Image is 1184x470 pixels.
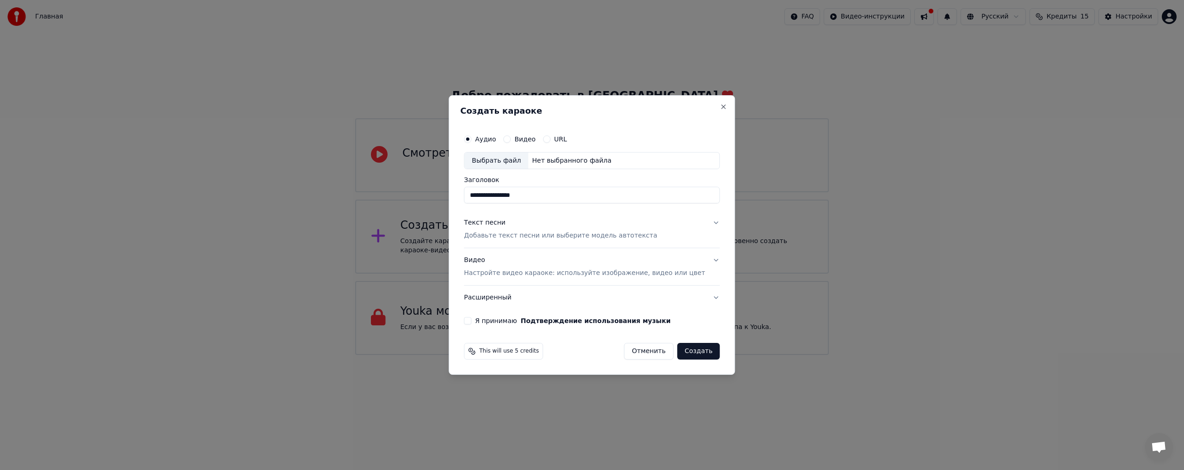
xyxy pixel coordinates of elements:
[460,107,723,115] h2: Создать караоке
[464,249,720,286] button: ВидеоНастройте видео караоке: используйте изображение, видео или цвет
[464,232,657,241] p: Добавьте текст песни или выберите модель автотекста
[464,269,705,278] p: Настройте видео караоке: используйте изображение, видео или цвет
[479,348,539,355] span: This will use 5 credits
[464,177,720,183] label: Заголовок
[514,136,536,142] label: Видео
[521,317,671,324] button: Я принимаю
[677,343,720,360] button: Создать
[475,317,671,324] label: Я принимаю
[464,211,720,248] button: Текст песниДобавьте текст песни или выберите модель автотекста
[554,136,567,142] label: URL
[624,343,673,360] button: Отменить
[464,256,705,278] div: Видео
[464,286,720,310] button: Расширенный
[464,219,506,228] div: Текст песни
[475,136,496,142] label: Аудио
[464,153,528,169] div: Выбрать файл
[528,156,615,165] div: Нет выбранного файла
